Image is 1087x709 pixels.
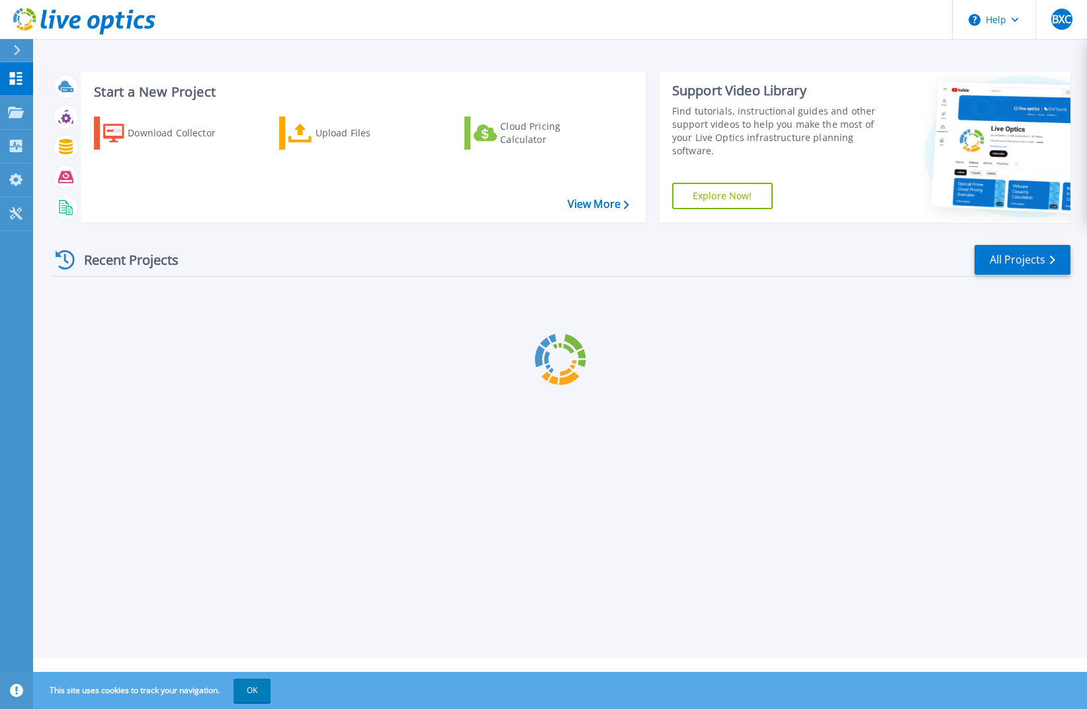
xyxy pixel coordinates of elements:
div: Recent Projects [51,244,196,276]
button: OK [234,679,271,702]
a: Upload Files [279,117,427,150]
span: This site uses cookies to track your navigation. [36,679,271,702]
div: Download Collector [128,120,234,146]
a: Download Collector [94,117,241,150]
div: Support Video Library [672,82,880,99]
a: View More [568,198,629,211]
a: All Projects [975,245,1070,275]
a: Cloud Pricing Calculator [464,117,612,150]
h3: Start a New Project [94,85,629,99]
div: Upload Files [316,120,421,146]
div: Cloud Pricing Calculator [500,120,606,146]
div: Find tutorials, instructional guides and other support videos to help you make the most of your L... [672,105,880,158]
span: BXC [1052,14,1071,24]
a: Explore Now! [672,183,773,209]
